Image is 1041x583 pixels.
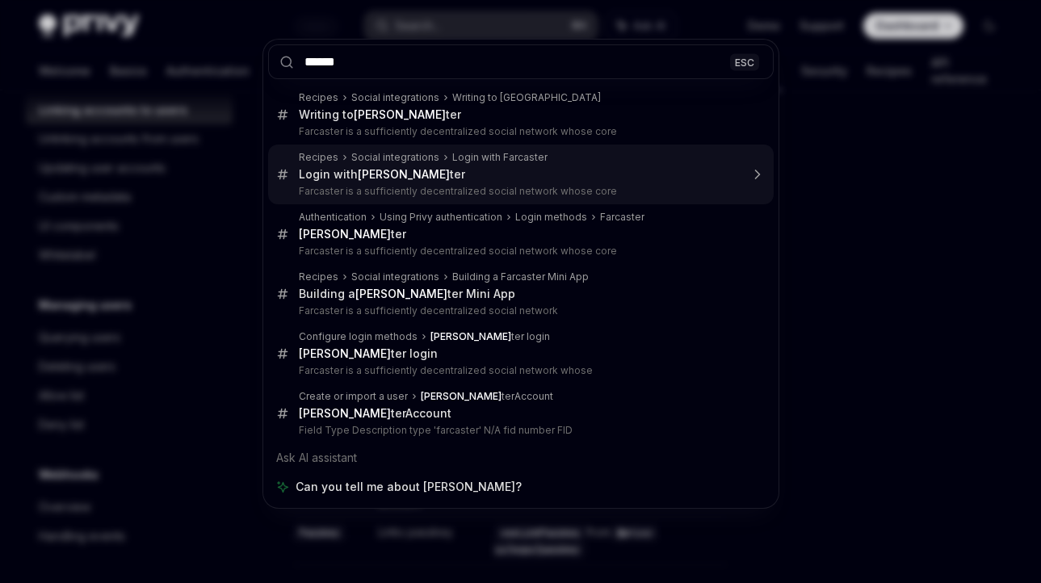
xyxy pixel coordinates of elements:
[354,107,446,121] b: [PERSON_NAME]
[299,406,391,420] b: [PERSON_NAME]
[299,346,438,361] div: ter login
[299,304,740,317] p: Farcaster is a sufficiently decentralized social network
[299,227,406,241] div: ter
[299,364,740,377] p: Farcaster is a sufficiently decentralized social network whose
[299,227,391,241] b: [PERSON_NAME]
[430,330,550,343] div: ter login
[299,287,515,301] div: Building a ter Mini App
[296,479,522,495] span: Can you tell me about [PERSON_NAME]?
[299,390,408,403] div: Create or import a user
[355,287,447,300] b: [PERSON_NAME]
[421,390,502,402] b: [PERSON_NAME]
[351,271,439,283] div: Social integrations
[351,91,439,104] div: Social integrations
[452,151,548,164] div: Login with Farcaster
[421,390,553,403] div: terAccount
[430,330,511,342] b: [PERSON_NAME]
[452,91,601,104] div: Writing to [GEOGRAPHIC_DATA]
[452,271,589,283] div: Building a Farcaster Mini App
[299,330,418,343] div: Configure login methods
[299,406,451,421] div: terAccount
[299,271,338,283] div: Recipes
[515,211,587,224] div: Login methods
[299,211,367,224] div: Authentication
[730,53,759,70] div: ESC
[351,151,439,164] div: Social integrations
[268,443,774,472] div: Ask AI assistant
[299,185,740,198] p: Farcaster is a sufficiently decentralized social network whose core
[600,211,644,224] div: Farcaster
[299,167,465,182] div: Login with ter
[299,125,740,138] p: Farcaster is a sufficiently decentralized social network whose core
[299,107,461,122] div: Writing to ter
[299,346,391,360] b: [PERSON_NAME]
[299,151,338,164] div: Recipes
[299,91,338,104] div: Recipes
[299,245,740,258] p: Farcaster is a sufficiently decentralized social network whose core
[380,211,502,224] div: Using Privy authentication
[299,424,740,437] p: Field Type Description type 'farcaster' N/A fid number FID
[358,167,450,181] b: [PERSON_NAME]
